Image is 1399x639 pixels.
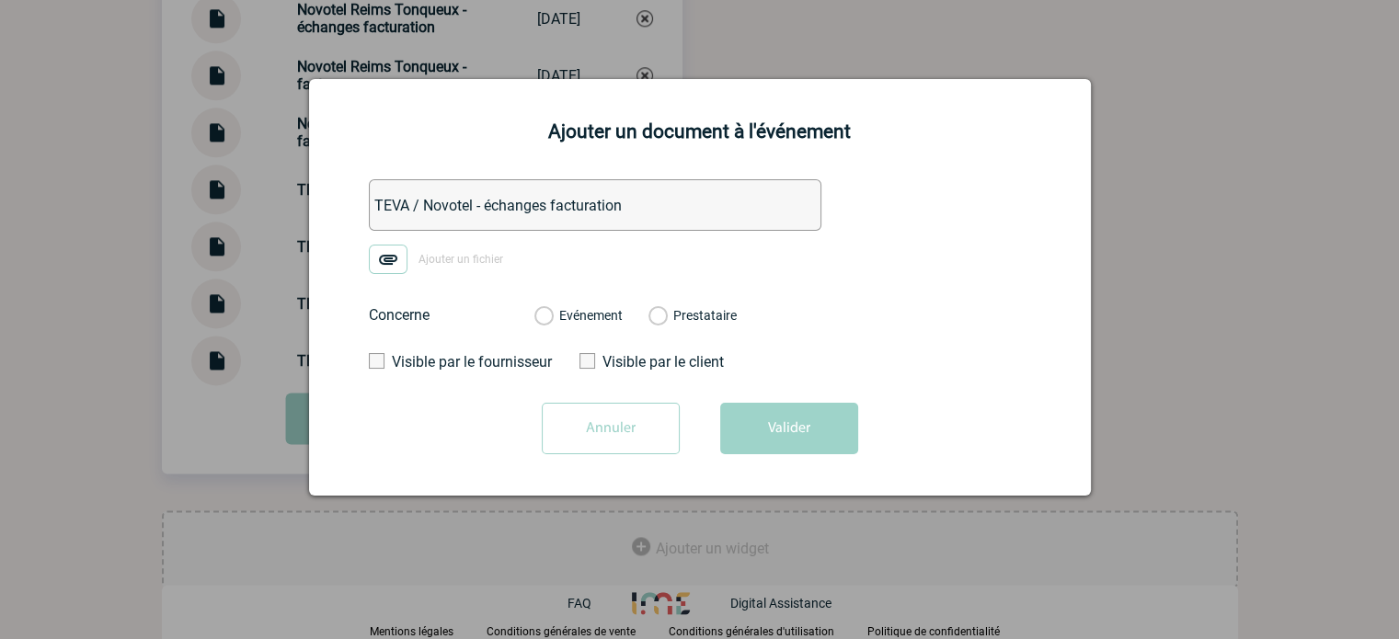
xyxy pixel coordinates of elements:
[369,179,821,231] input: Désignation
[369,353,539,371] label: Visible par le fournisseur
[648,308,666,325] label: Prestataire
[419,254,503,267] span: Ajouter un fichier
[542,403,680,454] input: Annuler
[534,308,552,325] label: Evénement
[720,403,858,454] button: Valider
[369,306,516,324] label: Concerne
[579,353,750,371] label: Visible par le client
[332,120,1068,143] h2: Ajouter un document à l'événement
